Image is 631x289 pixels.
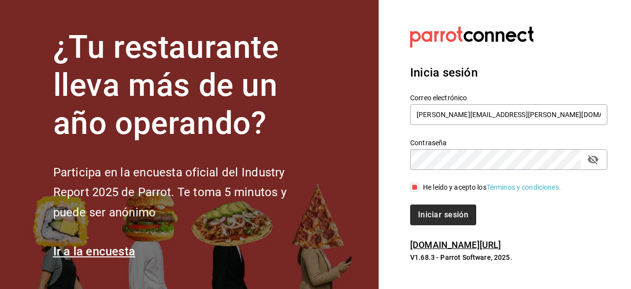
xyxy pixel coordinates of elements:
label: Correo electrónico [410,94,607,101]
h2: Participa en la encuesta oficial del Industry Report 2025 de Parrot. Te toma 5 minutos y puede se... [53,163,319,223]
p: V1.68.3 - Parrot Software, 2025. [410,252,607,262]
button: Iniciar sesión [410,205,476,225]
h3: Inicia sesión [410,64,607,82]
label: Contraseña [410,139,607,146]
input: Ingresa tu correo electrónico [410,104,607,125]
h1: ¿Tu restaurante lleva más de un año operando? [53,29,319,142]
a: [DOMAIN_NAME][URL] [410,240,501,250]
a: Términos y condiciones. [487,183,561,191]
a: Ir a la encuesta [53,245,136,258]
div: He leído y acepto los [423,182,561,193]
button: passwordField [585,151,601,168]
